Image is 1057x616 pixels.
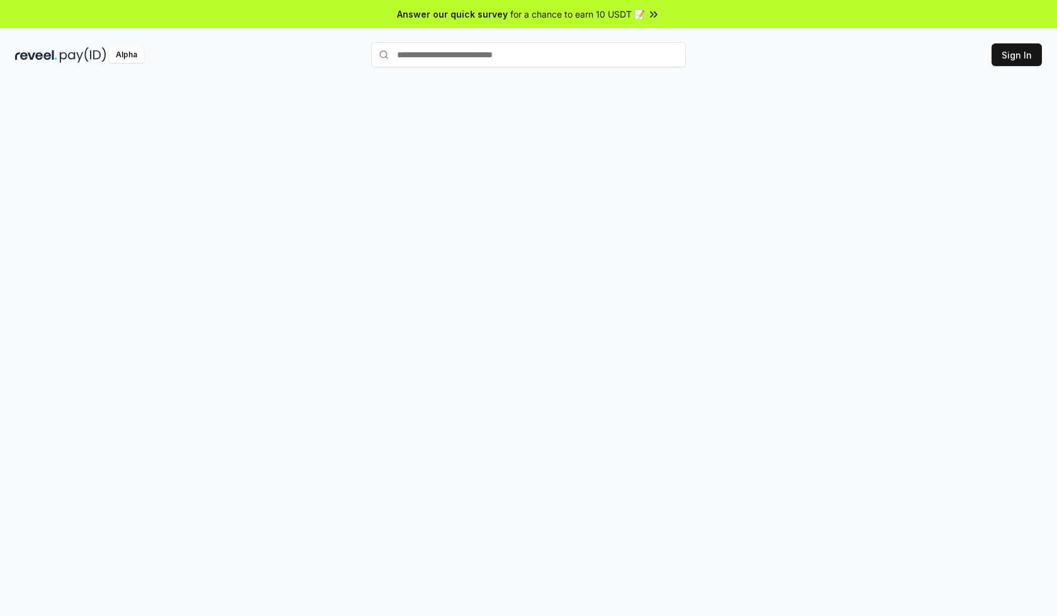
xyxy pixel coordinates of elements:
[510,8,645,21] span: for a chance to earn 10 USDT 📝
[109,47,144,63] div: Alpha
[992,43,1042,66] button: Sign In
[15,47,57,63] img: reveel_dark
[60,47,106,63] img: pay_id
[397,8,508,21] span: Answer our quick survey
